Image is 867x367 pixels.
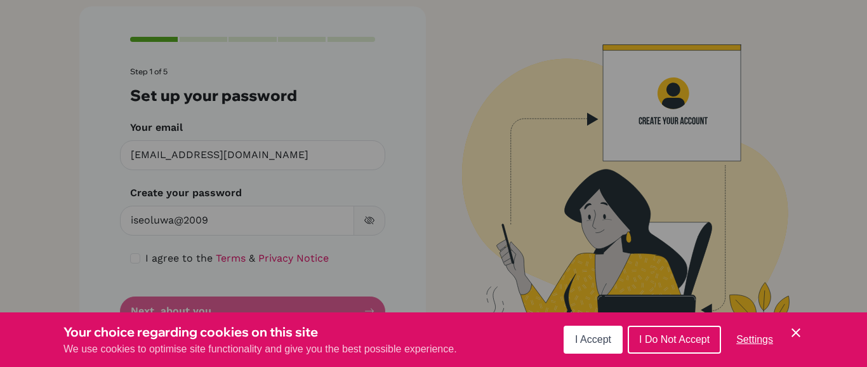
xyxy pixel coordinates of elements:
[63,342,457,357] p: We use cookies to optimise site functionality and give you the best possible experience.
[628,326,721,354] button: I Do Not Accept
[736,334,773,345] span: Settings
[564,326,623,354] button: I Accept
[726,327,783,352] button: Settings
[63,323,457,342] h3: Your choice regarding cookies on this site
[788,325,804,340] button: Save and close
[639,334,710,345] span: I Do Not Accept
[575,334,611,345] span: I Accept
